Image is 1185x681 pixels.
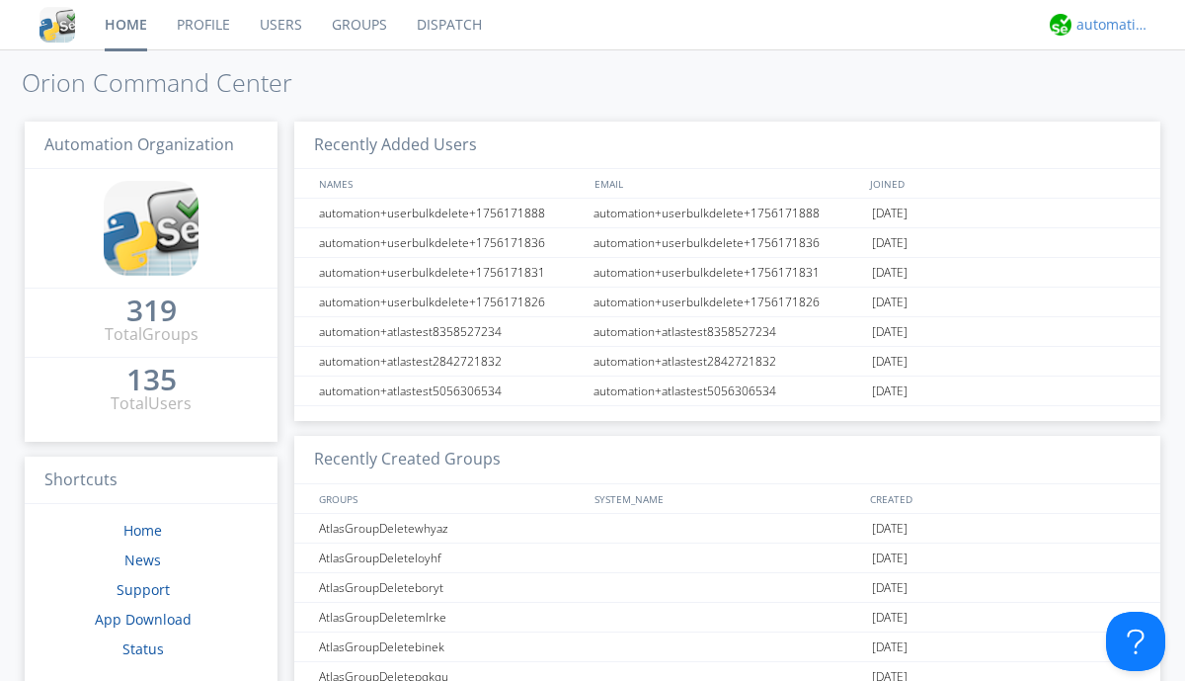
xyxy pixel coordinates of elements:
span: [DATE] [872,199,908,228]
span: [DATE] [872,258,908,288]
a: News [124,551,161,569]
span: [DATE] [872,514,908,544]
a: automation+userbulkdelete+1756171888automation+userbulkdelete+1756171888[DATE] [294,199,1160,228]
a: Status [122,639,164,658]
a: App Download [95,610,192,629]
iframe: Toggle Customer Support [1106,612,1165,671]
div: Total Users [111,392,192,415]
div: automation+userbulkdelete+1756171888 [589,199,867,227]
div: automation+atlastest8358527234 [589,317,867,346]
div: automation+userbulkdelete+1756171836 [314,228,588,257]
a: 135 [126,370,177,392]
div: AtlasGroupDeleteboryt [314,573,588,602]
span: [DATE] [872,377,908,406]
div: automation+userbulkdelete+1756171826 [314,288,588,316]
div: Total Groups [105,323,198,346]
div: automation+atlas [1076,15,1150,35]
h3: Recently Added Users [294,122,1160,170]
a: automation+atlastest8358527234automation+atlastest8358527234[DATE] [294,317,1160,347]
div: automation+atlastest8358527234 [314,317,588,346]
img: cddb5a64eb264b2086981ab96f4c1ba7 [104,181,198,276]
div: automation+userbulkdelete+1756171836 [589,228,867,257]
a: automation+userbulkdelete+1756171831automation+userbulkdelete+1756171831[DATE] [294,258,1160,288]
span: [DATE] [872,633,908,662]
h3: Shortcuts [25,457,277,505]
div: AtlasGroupDeletemlrke [314,603,588,632]
div: automation+userbulkdelete+1756171831 [589,258,867,287]
a: AtlasGroupDeleteboryt[DATE] [294,573,1160,603]
div: AtlasGroupDeletebinek [314,633,588,661]
img: d2d01cd9b4174d08988066c6d424eccd [1050,14,1071,36]
img: cddb5a64eb264b2086981ab96f4c1ba7 [39,7,75,43]
a: Home [123,521,162,540]
div: automation+atlastest5056306534 [589,377,867,405]
a: automation+userbulkdelete+1756171836automation+userbulkdelete+1756171836[DATE] [294,228,1160,258]
span: Automation Organization [44,133,234,155]
a: AtlasGroupDeletemlrke[DATE] [294,603,1160,633]
div: automation+atlastest2842721832 [589,347,867,376]
div: automation+userbulkdelete+1756171826 [589,288,867,316]
a: AtlasGroupDeleteloyhf[DATE] [294,544,1160,573]
span: [DATE] [872,288,908,317]
a: automation+atlastest2842721832automation+atlastest2842721832[DATE] [294,347,1160,377]
div: GROUPS [314,484,585,513]
span: [DATE] [872,317,908,347]
div: 319 [126,300,177,320]
a: automation+atlastest5056306534automation+atlastest5056306534[DATE] [294,377,1160,406]
a: AtlasGroupDeletewhyaz[DATE] [294,514,1160,544]
span: [DATE] [872,573,908,603]
div: SYSTEM_NAME [590,484,865,513]
div: 135 [126,370,177,389]
span: [DATE] [872,347,908,377]
span: [DATE] [872,603,908,633]
a: Support [117,580,170,599]
a: automation+userbulkdelete+1756171826automation+userbulkdelete+1756171826[DATE] [294,288,1160,317]
div: AtlasGroupDeletewhyaz [314,514,588,543]
div: NAMES [314,169,585,198]
span: [DATE] [872,544,908,573]
div: JOINED [865,169,1142,198]
div: CREATED [865,484,1142,513]
div: automation+userbulkdelete+1756171888 [314,199,588,227]
h3: Recently Created Groups [294,436,1160,484]
span: [DATE] [872,228,908,258]
div: AtlasGroupDeleteloyhf [314,544,588,572]
div: automation+atlastest5056306534 [314,377,588,405]
div: automation+userbulkdelete+1756171831 [314,258,588,287]
div: EMAIL [590,169,865,198]
a: AtlasGroupDeletebinek[DATE] [294,633,1160,662]
a: 319 [126,300,177,323]
div: automation+atlastest2842721832 [314,347,588,376]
